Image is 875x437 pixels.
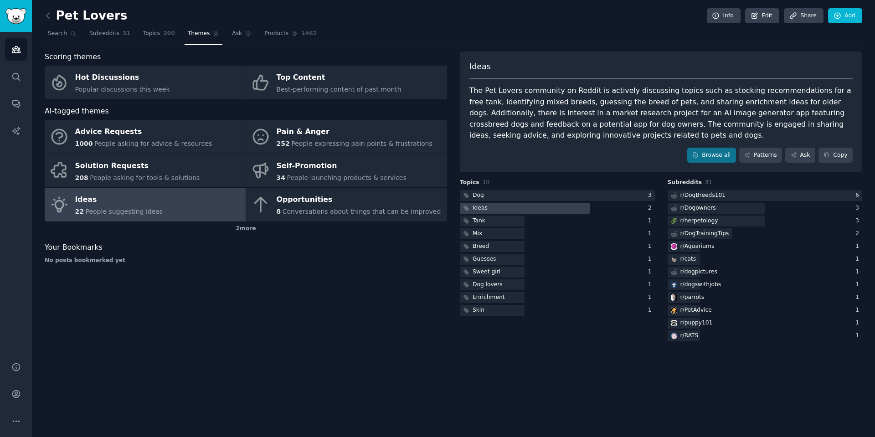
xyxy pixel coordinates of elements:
img: RATS [671,333,677,339]
a: PetAdvicer/PetAdvice1 [668,305,863,316]
a: Search [45,26,80,45]
a: Breed1 [460,241,655,252]
span: Ideas [469,61,491,72]
a: Dog lovers1 [460,279,655,291]
span: 8 [277,208,281,215]
div: r/ RATS [680,332,699,340]
span: 10 [483,179,490,185]
span: 200 [163,30,175,38]
a: Advice Requests1000People asking for advice & resources [45,120,246,154]
a: Self-Promotion34People launching products & services [246,154,447,188]
span: AI-tagged themes [45,106,109,117]
button: Copy [818,148,853,163]
div: Pain & Anger [277,125,432,139]
div: Sweet girl [473,268,500,276]
div: Self-Promotion [277,159,407,173]
span: 1000 [75,140,93,147]
a: Solution Requests208People asking for tools & solutions [45,154,246,188]
span: 22 [75,208,84,215]
div: Mix [473,230,482,238]
a: Top ContentBest-performing content of past month [246,66,447,99]
span: People expressing pain points & frustrations [291,140,432,147]
a: Aquariumsr/Aquariums1 [668,241,863,252]
a: r/dogpictures1 [668,267,863,278]
span: Topics [143,30,160,38]
div: Opportunities [277,193,441,207]
span: 31 [705,179,712,185]
a: RATSr/RATS1 [668,330,863,342]
a: Ideas22People suggesting ideas [45,188,246,221]
span: People asking for advice & resources [94,140,212,147]
span: Topics [460,179,479,187]
div: Skin [473,306,484,314]
div: Dog [473,191,484,200]
a: Mix1 [460,228,655,240]
div: 6 [855,191,862,200]
img: cats [671,256,677,262]
a: Tank1 [460,216,655,227]
span: 31 [123,30,130,38]
div: r/ DogTrainingTips [680,230,729,238]
div: 1 [855,268,862,276]
a: Themes [185,26,223,45]
img: PetAdvice [671,307,677,314]
a: Add [828,8,862,24]
img: herpetology [671,218,677,224]
div: 1 [648,255,655,263]
div: 1 [648,242,655,251]
img: GummySearch logo [5,8,26,24]
a: Pain & Anger252People expressing pain points & frustrations [246,120,447,154]
div: Guesses [473,255,496,263]
div: r/ PetAdvice [680,306,712,314]
a: parrotsr/parrots1 [668,292,863,303]
a: Products1462 [261,26,320,45]
div: r/ puppy101 [680,319,713,327]
span: Conversations about things that can be improved [283,208,441,215]
div: 1 [855,242,862,251]
span: Subreddits [89,30,119,38]
a: Ask [229,26,255,45]
a: catsr/cats1 [668,254,863,265]
div: Breed [473,242,489,251]
div: 3 [855,217,862,225]
span: People asking for tools & solutions [90,174,200,181]
a: Ideas2 [460,203,655,214]
span: Best-performing content of past month [277,86,401,93]
img: Aquariums [671,243,677,250]
a: Opportunities8Conversations about things that can be improved [246,188,447,221]
div: 1 [855,293,862,302]
div: 1 [648,281,655,289]
a: dogswithjobsr/dogswithjobs1 [668,279,863,291]
a: Hot DiscussionsPopular discussions this week [45,66,246,99]
a: herpetologyr/herpetology3 [668,216,863,227]
a: Guesses1 [460,254,655,265]
span: People suggesting ideas [85,208,163,215]
div: 1 [855,332,862,340]
div: 2 [648,204,655,212]
div: r/ Aquariums [680,242,715,251]
div: 1 [855,319,862,327]
div: 1 [855,281,862,289]
span: 34 [277,174,285,181]
div: 1 [648,306,655,314]
span: 252 [277,140,290,147]
img: parrots [671,294,677,301]
div: r/ cats [680,255,696,263]
div: The Pet Lovers community on Reddit is actively discussing topics such as stocking recommendations... [469,85,853,141]
a: Dog3 [460,190,655,201]
a: Info [707,8,741,24]
div: r/ dogswithjobs [680,281,721,289]
span: 1462 [301,30,317,38]
h2: Pet Lovers [45,9,127,23]
div: 1 [648,293,655,302]
div: r/ herpetology [680,217,718,225]
div: Ideas [75,193,163,207]
a: Subreddits31 [86,26,134,45]
div: 3 [855,204,862,212]
span: People launching products & services [287,174,406,181]
div: Top Content [277,71,401,85]
div: 3 [648,191,655,200]
a: Ask [785,148,815,163]
a: Skin1 [460,305,655,316]
img: puppy101 [671,320,677,326]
